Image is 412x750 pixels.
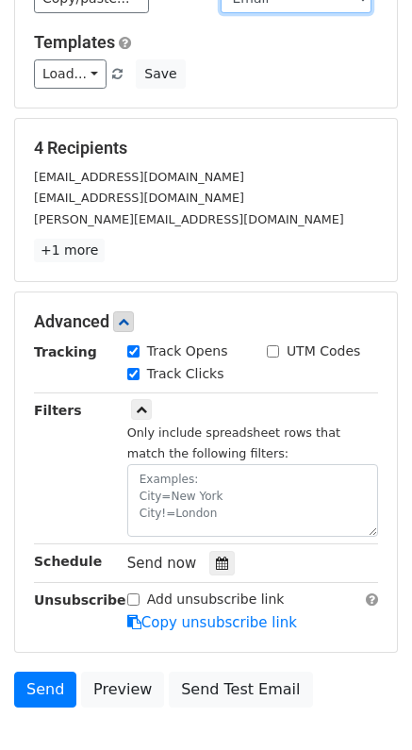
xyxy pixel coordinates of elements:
a: Load... [34,59,107,89]
a: Templates [34,32,115,52]
a: Send [14,672,76,708]
strong: Unsubscribe [34,592,126,608]
small: [EMAIL_ADDRESS][DOMAIN_NAME] [34,191,244,205]
iframe: Chat Widget [318,659,412,750]
small: Only include spreadsheet rows that match the following filters: [127,425,340,461]
h5: 4 Recipients [34,138,378,158]
a: Copy unsubscribe link [127,614,297,631]
strong: Filters [34,403,82,418]
label: Add unsubscribe link [147,590,285,609]
label: Track Opens [147,342,228,361]
small: [PERSON_NAME][EMAIL_ADDRESS][DOMAIN_NAME] [34,212,344,226]
label: Track Clicks [147,364,224,384]
strong: Schedule [34,554,102,569]
button: Save [136,59,185,89]
small: [EMAIL_ADDRESS][DOMAIN_NAME] [34,170,244,184]
a: Send Test Email [169,672,312,708]
a: +1 more [34,239,105,262]
label: UTM Codes [287,342,360,361]
h5: Advanced [34,311,378,332]
a: Preview [81,672,164,708]
span: Send now [127,555,197,572]
strong: Tracking [34,344,97,359]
